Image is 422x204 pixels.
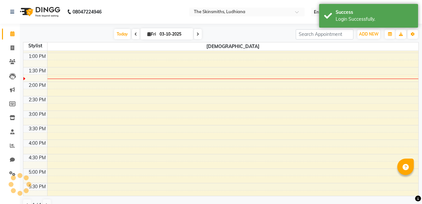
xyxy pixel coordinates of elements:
[27,96,47,103] div: 2:30 PM
[27,125,47,132] div: 3:30 PM
[296,29,353,39] input: Search Appointment
[27,111,47,118] div: 3:00 PM
[158,29,191,39] input: 2025-10-03
[27,82,47,89] div: 2:00 PM
[336,16,413,23] div: Login Successfully.
[23,42,47,49] div: Stylist
[27,183,47,190] div: 5:30 PM
[27,154,47,161] div: 4:30 PM
[146,32,158,37] span: Fri
[73,3,102,21] b: 08047224946
[27,67,47,74] div: 1:30 PM
[336,9,413,16] div: Success
[27,169,47,176] div: 5:00 PM
[17,3,62,21] img: logo
[114,29,131,39] span: Today
[27,140,47,147] div: 4:00 PM
[47,42,419,51] span: [DEMOGRAPHIC_DATA]
[27,53,47,60] div: 1:00 PM
[359,32,378,37] span: ADD NEW
[357,30,380,39] button: ADD NEW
